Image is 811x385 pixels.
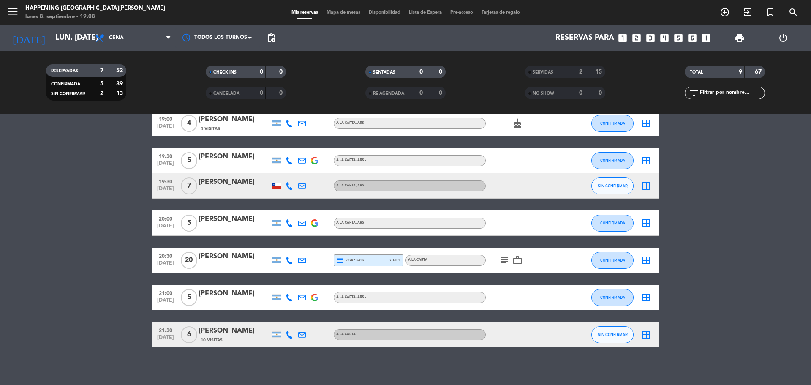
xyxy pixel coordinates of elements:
div: [PERSON_NAME] [199,288,270,299]
span: SIN CONFIRMAR [598,183,628,188]
span: print [735,33,745,43]
span: BUSCAR [782,5,805,19]
i: border_all [641,118,651,128]
span: 5 [181,289,197,306]
i: add_box [701,33,712,44]
span: CONFIRMADA [600,121,625,126]
span: Reserva especial [759,5,782,19]
span: 20:00 [155,213,176,223]
img: google-logo.png [311,294,318,301]
span: 5 [181,152,197,169]
div: [PERSON_NAME] [199,114,270,125]
i: border_all [641,292,651,303]
span: Mis reservas [287,10,322,15]
div: [PERSON_NAME] [199,177,270,188]
div: Happening [GEOGRAPHIC_DATA][PERSON_NAME] [25,4,165,13]
i: border_all [641,218,651,228]
span: Pre-acceso [446,10,477,15]
strong: 9 [739,69,742,75]
span: , ARS - [356,295,366,299]
span: 19:30 [155,151,176,161]
span: A LA CARTA [336,333,356,336]
span: 4 [181,115,197,132]
span: 5 [181,215,197,232]
span: RESERVADAS [51,69,78,73]
strong: 2 [579,69,582,75]
i: looks_one [617,33,628,44]
button: CONFIRMADA [591,215,634,232]
i: looks_6 [687,33,698,44]
span: CONFIRMADA [51,82,80,86]
span: A LA CARTA [408,258,427,262]
span: A LA CARTA [336,158,366,162]
span: A LA CARTA [336,221,366,224]
strong: 0 [260,90,263,96]
span: pending_actions [266,33,276,43]
span: , ARS - [356,121,366,125]
span: 6 [181,326,197,343]
span: Mapa de mesas [322,10,365,15]
button: SIN CONFIRMAR [591,177,634,194]
strong: 0 [599,90,604,96]
span: [DATE] [155,123,176,133]
strong: 0 [419,69,423,75]
strong: 0 [279,69,284,75]
span: 19:30 [155,176,176,186]
i: power_settings_new [778,33,788,43]
i: looks_3 [645,33,656,44]
span: [DATE] [155,260,176,270]
strong: 52 [116,68,125,74]
span: 20 [181,252,197,269]
span: [DATE] [155,223,176,233]
span: Tarjetas de regalo [477,10,524,15]
i: arrow_drop_down [79,33,89,43]
span: A LA CARTA [336,184,366,187]
img: google-logo.png [311,157,318,164]
i: turned_in_not [765,7,776,17]
span: SERVIDAS [533,70,553,74]
button: CONFIRMADA [591,115,634,132]
button: CONFIRMADA [591,152,634,169]
span: SIN CONFIRMAR [598,332,628,337]
span: [DATE] [155,161,176,170]
strong: 0 [279,90,284,96]
span: Disponibilidad [365,10,405,15]
strong: 13 [116,90,125,96]
div: [PERSON_NAME] [199,251,270,262]
span: NO SHOW [533,91,554,96]
span: , ARS - [356,158,366,162]
i: border_all [641,255,651,265]
i: add_circle_outline [720,7,730,17]
span: CANCELADA [213,91,239,96]
strong: 15 [595,69,604,75]
i: cake [512,118,523,128]
div: [PERSON_NAME] [199,151,270,162]
span: SIN CONFIRMAR [51,92,85,96]
div: lunes 8. septiembre - 19:08 [25,13,165,21]
span: CONFIRMADA [600,221,625,225]
span: A LA CARTA [336,295,366,299]
i: credit_card [336,257,344,264]
span: 20:30 [155,251,176,260]
strong: 0 [419,90,423,96]
strong: 0 [439,69,444,75]
strong: 0 [579,90,582,96]
span: 19:00 [155,114,176,123]
i: looks_5 [673,33,684,44]
span: 10 Visitas [201,337,223,344]
span: TOTAL [690,70,703,74]
i: looks_4 [659,33,670,44]
div: [PERSON_NAME] [199,325,270,336]
input: Filtrar por nombre... [699,88,765,98]
span: [DATE] [155,335,176,344]
strong: 0 [260,69,263,75]
strong: 2 [100,90,103,96]
strong: 67 [755,69,763,75]
span: visa * 6416 [336,257,364,264]
span: A LA CARTA [336,121,366,125]
i: border_all [641,181,651,191]
i: search [788,7,798,17]
div: [PERSON_NAME] [199,214,270,225]
span: stripe [389,257,401,263]
span: CONFIRMADA [600,295,625,300]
